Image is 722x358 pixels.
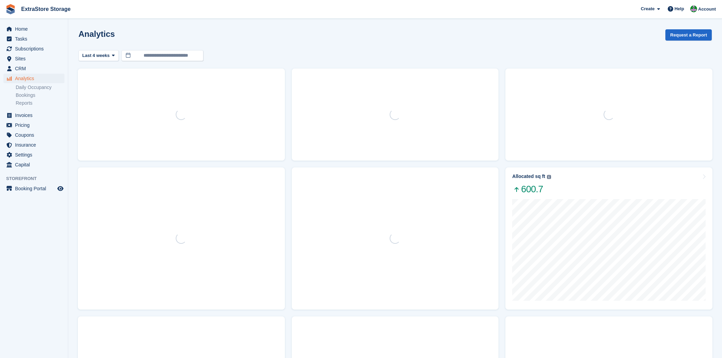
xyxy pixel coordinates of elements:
span: Analytics [15,74,56,83]
span: Tasks [15,34,56,44]
span: Subscriptions [15,44,56,54]
img: Grant Daniel [690,5,697,12]
span: Account [698,6,716,13]
span: Storefront [6,175,68,182]
span: Create [641,5,654,12]
button: Last 4 weeks [78,50,119,61]
a: menu [3,54,64,63]
a: menu [3,24,64,34]
a: Bookings [16,92,64,99]
span: Last 4 weeks [82,52,110,59]
a: Daily Occupancy [16,84,64,91]
a: Preview store [56,184,64,193]
div: Allocated sq ft [512,174,545,179]
span: Home [15,24,56,34]
img: stora-icon-8386f47178a22dfd0bd8f6a31ec36ba5ce8667c1dd55bd0f319d3a0aa187defe.svg [5,4,16,14]
span: Pricing [15,120,56,130]
span: Coupons [15,130,56,140]
a: menu [3,184,64,193]
span: Insurance [15,140,56,150]
a: menu [3,34,64,44]
img: icon-info-grey-7440780725fd019a000dd9b08b2336e03edf1995a4989e88bcd33f0948082b44.svg [547,175,551,179]
span: 600.7 [512,183,551,195]
a: menu [3,130,64,140]
span: Booking Portal [15,184,56,193]
span: Capital [15,160,56,169]
span: CRM [15,64,56,73]
a: Reports [16,100,64,106]
a: menu [3,160,64,169]
a: menu [3,64,64,73]
a: menu [3,140,64,150]
a: ExtraStore Storage [18,3,73,15]
a: menu [3,120,64,130]
a: menu [3,150,64,160]
span: Invoices [15,110,56,120]
a: menu [3,74,64,83]
h2: Analytics [78,29,115,39]
span: Sites [15,54,56,63]
a: menu [3,44,64,54]
span: Help [675,5,684,12]
span: Settings [15,150,56,160]
button: Request a Report [665,29,712,41]
a: menu [3,110,64,120]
